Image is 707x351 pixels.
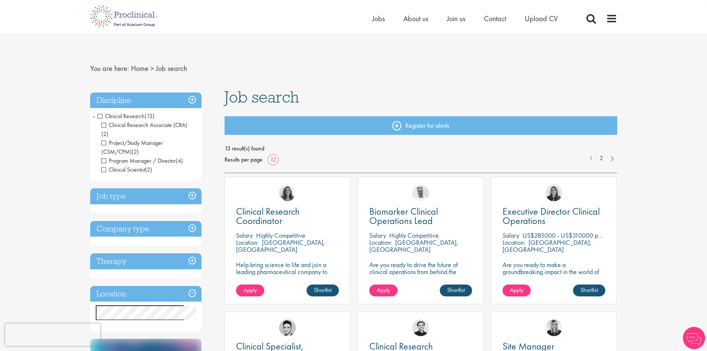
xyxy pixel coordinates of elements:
[243,286,257,294] span: Apply
[503,238,592,254] p: [GEOGRAPHIC_DATA], [GEOGRAPHIC_DATA]
[369,285,397,296] a: Apply
[236,261,339,296] p: Help bring science to life and join a leading pharmaceutical company to play a key role in delive...
[90,286,202,302] h3: Location
[573,285,605,296] a: Shortlist
[503,205,600,227] span: Executive Director Clinical Operations
[90,221,202,237] h3: Company type
[101,139,163,156] span: Project/Study Manager (CSM/CPM)
[93,110,95,121] span: -
[484,14,506,23] a: Contact
[131,64,148,73] a: breadcrumb link
[369,238,392,247] span: Location:
[403,14,428,23] a: About us
[90,188,202,204] h3: Job type
[510,286,523,294] span: Apply
[523,231,621,240] p: US$285000 - US$310000 per annum
[586,154,596,163] a: 1
[236,238,259,247] span: Location:
[90,253,202,269] h3: Therapy
[369,207,472,225] a: Biomarker Clinical Operations Lead
[279,319,296,336] img: Connor Lynes
[90,64,129,73] span: You are here:
[101,166,152,173] span: Clinical Scientist
[412,185,429,201] img: Joshua Bye
[596,154,607,163] a: 2
[101,157,176,165] span: Program Manager / Director
[150,64,154,73] span: >
[369,238,458,254] p: [GEOGRAPHIC_DATA], [GEOGRAPHIC_DATA]
[5,324,100,346] iframe: reCAPTCHA
[307,285,339,296] a: Shortlist
[101,166,145,173] span: Clinical Scientist
[236,207,339,225] a: Clinical Research Coordinator
[369,205,438,227] span: Biomarker Clinical Operations Lead
[236,285,264,296] a: Apply
[525,14,558,23] a: Upload CV
[145,112,154,120] span: (13)
[236,231,253,240] span: Salary
[98,112,145,120] span: Clinical Research
[503,238,525,247] span: Location:
[225,116,617,135] a: Register for alerts
[372,14,385,23] a: Jobs
[101,121,187,129] span: Clinical Research Associate (CRA)
[101,130,108,138] span: (2)
[683,327,705,349] img: Chatbot
[412,319,429,336] img: Nico Kohlwes
[236,238,325,254] p: [GEOGRAPHIC_DATA], [GEOGRAPHIC_DATA]
[145,166,152,173] span: (2)
[440,285,472,296] a: Shortlist
[225,87,299,107] span: Job search
[503,342,605,351] a: Site Manager
[503,285,531,296] a: Apply
[279,185,296,201] img: Jackie Cerchio
[225,154,262,165] span: Results per page
[503,231,519,240] span: Salary
[546,319,562,336] img: Janelle Jones
[90,92,202,108] h3: Discipline
[377,286,390,294] span: Apply
[225,143,617,154] span: 13 result(s) found
[132,148,139,156] span: (2)
[98,112,154,120] span: Clinical Research
[101,121,187,138] span: Clinical Research Associate (CRA)
[176,157,183,165] span: (4)
[503,261,605,296] p: Are you ready to make a groundbreaking impact in the world of biotechnology? Join a growing compa...
[156,64,187,73] span: Job search
[503,207,605,225] a: Executive Director Clinical Operations
[268,156,279,163] a: 12
[447,14,465,23] a: Join us
[236,205,300,227] span: Clinical Research Coordinator
[369,261,472,296] p: Are you ready to drive the future of clinical operations from behind the scenes? Looking to be in...
[101,157,183,165] span: Program Manager / Director
[546,185,562,201] img: Ciara Noble
[369,231,386,240] span: Salary
[256,231,305,240] p: Highly Competitive
[389,231,439,240] p: Highly Competitive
